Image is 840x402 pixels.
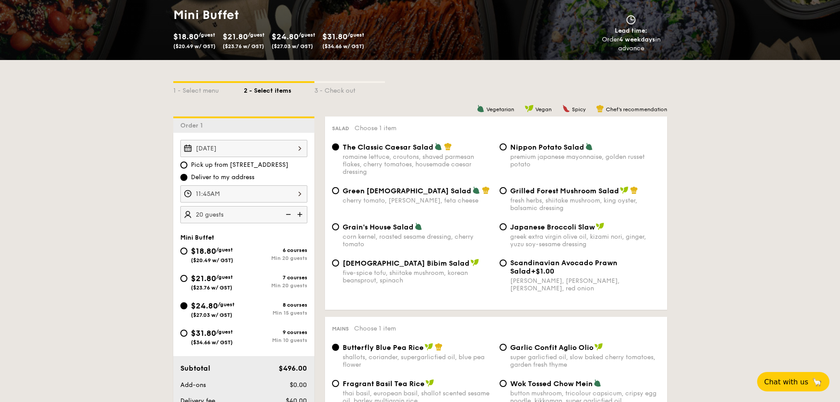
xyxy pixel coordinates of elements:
[510,343,594,352] span: Garlic Confit Aglio Olio
[218,301,235,308] span: /guest
[180,381,206,389] span: Add-ons
[355,124,396,132] span: Choose 1 item
[510,143,584,151] span: Nippon Potato Salad
[619,36,655,43] strong: 4 weekdays
[594,379,601,387] img: icon-vegetarian.fe4039eb.svg
[531,267,554,275] span: +$1.00
[343,143,433,151] span: The Classic Caesar Salad
[173,43,216,49] span: ($20.49 w/ GST)
[572,106,586,113] span: Spicy
[180,162,187,169] input: Pick up from [STREET_ADDRESS]
[244,310,307,316] div: Min 15 guests
[332,259,339,267] input: [DEMOGRAPHIC_DATA] Bibim Saladfive-spice tofu, shiitake mushroom, korean beansprout, spinach
[180,275,187,282] input: $21.80/guest($23.76 w/ GST)7 coursesMin 20 guests
[191,257,233,263] span: ($20.49 w/ GST)
[180,122,206,129] span: Order 1
[216,247,233,253] span: /guest
[624,15,638,25] img: icon-clock.2db775ea.svg
[272,43,313,49] span: ($27.03 w/ GST)
[343,269,493,284] div: five-spice tofu, shiitake mushroom, korean beansprout, spinach
[525,105,534,113] img: icon-vegan.f8ff3823.svg
[472,186,480,194] img: icon-vegetarian.fe4039eb.svg
[425,343,433,351] img: icon-vegan.f8ff3823.svg
[180,248,187,255] input: $18.80/guest($20.49 w/ GST)6 coursesMin 20 guests
[343,187,471,195] span: Green [DEMOGRAPHIC_DATA] Salad
[343,153,493,176] div: romaine lettuce, croutons, shaved parmesan flakes, cherry tomatoes, housemade caesar dressing
[279,364,307,372] span: $496.00
[510,379,593,388] span: Wok Tossed Chow Mein
[216,329,233,335] span: /guest
[620,186,629,194] img: icon-vegan.f8ff3823.svg
[332,326,349,332] span: Mains
[244,302,307,308] div: 8 courses
[244,247,307,253] div: 6 courses
[294,206,307,223] img: icon-add.58712e84.svg
[500,259,507,267] input: Scandinavian Avocado Prawn Salad+$1.00[PERSON_NAME], [PERSON_NAME], [PERSON_NAME], red onion
[477,105,485,113] img: icon-vegetarian.fe4039eb.svg
[180,206,307,223] input: Number of guests
[435,343,443,351] img: icon-chef-hat.a58ddaea.svg
[191,285,232,291] span: ($23.76 w/ GST)
[444,143,452,150] img: icon-chef-hat.a58ddaea.svg
[510,223,595,231] span: Japanese Broccoli Slaw
[343,343,424,352] span: Butterfly Blue Pea Rice
[470,259,479,267] img: icon-vegan.f8ff3823.svg
[500,344,507,351] input: Garlic Confit Aglio Oliosuper garlicfied oil, slow baked cherry tomatoes, garden fresh thyme
[343,223,414,231] span: Grain's House Salad
[630,186,638,194] img: icon-chef-hat.a58ddaea.svg
[244,329,307,335] div: 9 courses
[198,32,215,38] span: /guest
[332,143,339,150] input: The Classic Caesar Saladromaine lettuce, croutons, shaved parmesan flakes, cherry tomatoes, house...
[585,143,593,150] img: icon-vegetarian.fe4039eb.svg
[332,125,349,131] span: Salad
[596,105,604,113] img: icon-chef-hat.a58ddaea.svg
[173,32,198,41] span: $18.80
[347,32,364,38] span: /guest
[216,274,233,280] span: /guest
[332,380,339,387] input: Fragrant Basil Tea Ricethai basil, european basil, shallot scented sesame oil, barley multigrain ...
[592,35,671,53] div: Order in advance
[343,259,470,267] span: [DEMOGRAPHIC_DATA] Bibim Salad
[180,302,187,309] input: $24.80/guest($27.03 w/ GST)8 coursesMin 15 guests
[223,43,264,49] span: ($23.76 w/ GST)
[596,222,605,230] img: icon-vegan.f8ff3823.svg
[486,106,514,113] span: Vegetarian
[314,83,385,95] div: 3 - Check out
[191,301,218,311] span: $24.80
[510,233,660,248] div: greek extra virgin olive oil, kizami nori, ginger, yuzu soy-sesame dressing
[510,277,660,292] div: [PERSON_NAME], [PERSON_NAME], [PERSON_NAME], red onion
[244,274,307,281] div: 7 courses
[248,32,265,38] span: /guest
[332,223,339,230] input: Grain's House Saladcorn kernel, roasted sesame dressing, cherry tomato
[180,364,210,372] span: Subtotal
[191,328,216,338] span: $31.80
[500,223,507,230] input: Japanese Broccoli Slawgreek extra virgin olive oil, kizami nori, ginger, yuzu soy-sesame dressing
[594,343,603,351] img: icon-vegan.f8ff3823.svg
[354,325,396,332] span: Choose 1 item
[191,274,216,283] span: $21.80
[535,106,552,113] span: Vegan
[510,153,660,168] div: premium japanese mayonnaise, golden russet potato
[191,312,232,318] span: ($27.03 w/ GST)
[764,378,808,386] span: Chat with us
[500,380,507,387] input: Wok Tossed Chow Meinbutton mushroom, tricolour capsicum, cripsy egg noodle, kikkoman, super garli...
[244,282,307,289] div: Min 20 guests
[343,379,425,388] span: Fragrant Basil Tea Rice
[244,255,307,261] div: Min 20 guests
[615,27,647,34] span: Lead time:
[812,377,822,387] span: 🦙
[290,381,307,389] span: $0.00
[757,372,829,391] button: Chat with us🦙
[434,143,442,150] img: icon-vegetarian.fe4039eb.svg
[510,259,617,275] span: Scandinavian Avocado Prawn Salad
[191,339,233,346] span: ($34.66 w/ GST)
[562,105,570,113] img: icon-spicy.37a8142b.svg
[426,379,434,387] img: icon-vegan.f8ff3823.svg
[343,353,493,368] div: shallots, coriander, supergarlicfied oil, blue pea flower
[500,187,507,194] input: Grilled Forest Mushroom Saladfresh herbs, shiitake mushroom, king oyster, balsamic dressing
[332,187,339,194] input: Green [DEMOGRAPHIC_DATA] Saladcherry tomato, [PERSON_NAME], feta cheese
[180,185,307,203] input: Event time
[510,187,619,195] span: Grilled Forest Mushroom Salad
[191,246,216,256] span: $18.80
[244,83,314,95] div: 2 - Select items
